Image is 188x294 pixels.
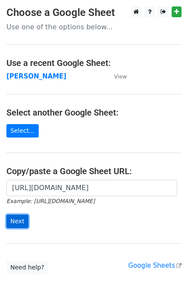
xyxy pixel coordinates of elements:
a: Google Sheets [128,262,182,269]
a: View [105,72,127,80]
a: Need help? [6,261,48,274]
small: View [114,73,127,80]
p: Use one of the options below... [6,22,182,31]
a: Select... [6,124,39,138]
h3: Choose a Google Sheet [6,6,182,19]
input: Next [6,215,28,228]
input: Paste your Google Sheet URL here [6,180,177,196]
h4: Copy/paste a Google Sheet URL: [6,166,182,176]
small: Example: [URL][DOMAIN_NAME] [6,198,95,204]
a: [PERSON_NAME] [6,72,66,80]
h4: Use a recent Google Sheet: [6,58,182,68]
iframe: Chat Widget [145,253,188,294]
h4: Select another Google Sheet: [6,107,182,118]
